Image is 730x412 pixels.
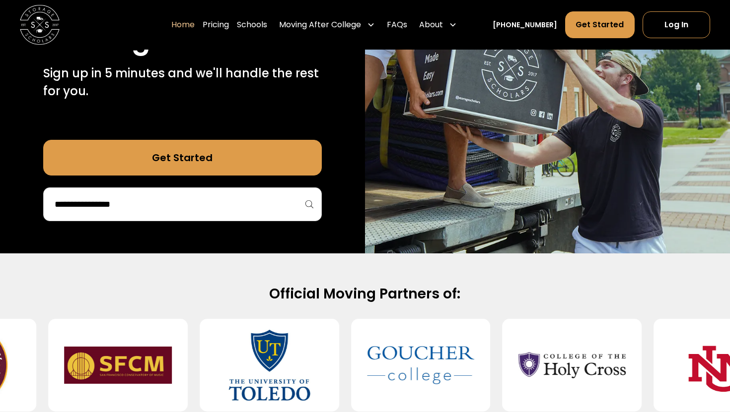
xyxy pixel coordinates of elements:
[387,11,407,39] a: FAQs
[216,327,323,404] img: University of Toledo
[46,285,683,303] h2: Official Moving Partners of:
[64,327,172,404] img: San Francisco Conservatory of Music
[565,11,634,38] a: Get Started
[493,20,557,30] a: [PHONE_NUMBER]
[419,19,443,31] div: About
[518,327,626,404] img: College of the Holy Cross
[643,11,710,38] a: Log In
[367,327,475,404] img: Goucher College
[43,140,322,176] a: Get Started
[237,11,267,39] a: Schools
[415,11,461,39] div: About
[203,11,229,39] a: Pricing
[20,5,60,45] img: Storage Scholars main logo
[43,64,322,100] p: Sign up in 5 minutes and we'll handle the rest for you.
[275,11,379,39] div: Moving After College
[279,19,361,31] div: Moving After College
[171,11,195,39] a: Home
